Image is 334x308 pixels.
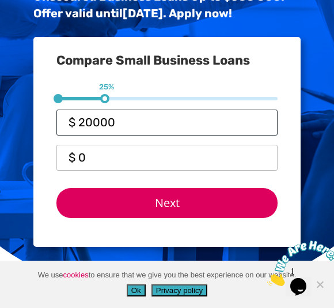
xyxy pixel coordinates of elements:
[56,188,278,218] input: Next
[263,236,334,291] iframe: chat widget
[56,54,278,73] h3: Compare Small Business Loans
[56,110,278,136] input: Loan Amount?
[63,271,89,279] a: cookies
[151,284,207,296] button: Privacy policy
[127,284,146,296] button: Ok
[17,269,317,281] span: We use to ensure that we give you the best experience on our website.
[5,5,76,50] img: Chat attention grabber
[99,82,114,92] span: 25%
[123,6,163,20] span: [DATE]
[5,5,9,14] span: 1
[56,145,278,171] input: Monthly Turnover?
